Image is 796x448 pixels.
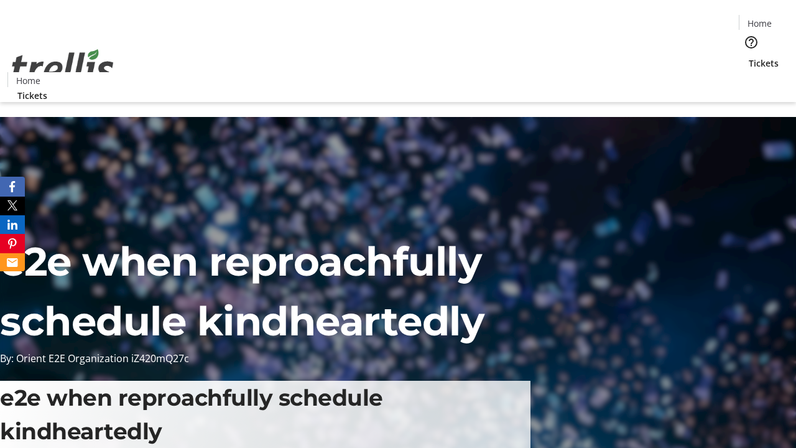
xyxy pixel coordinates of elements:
img: Orient E2E Organization iZ420mQ27c's Logo [7,35,118,98]
span: Home [16,74,40,87]
button: Help [739,30,764,55]
span: Tickets [17,89,47,102]
span: Home [747,17,772,30]
a: Tickets [739,57,789,70]
a: Home [8,74,48,87]
a: Home [739,17,779,30]
span: Tickets [749,57,779,70]
a: Tickets [7,89,57,102]
button: Cart [739,70,764,95]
